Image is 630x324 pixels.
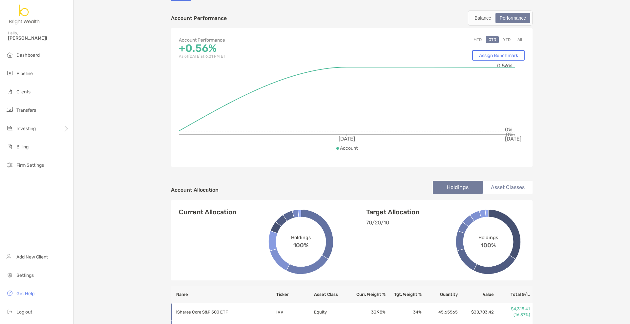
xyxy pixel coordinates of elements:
[16,162,44,168] span: Firm Settings
[515,36,525,43] button: All
[6,87,14,95] img: clients icon
[497,63,512,69] tspan: 0.56%
[6,124,14,132] img: investing icon
[16,126,36,131] span: Investing
[8,3,41,26] img: Zoe Logo
[179,208,236,216] h4: Current Allocation
[6,106,14,114] img: transfers icon
[6,51,14,59] img: dashboard icon
[483,181,533,194] li: Asset Classes
[16,107,36,113] span: Transfers
[6,271,14,279] img: settings icon
[276,303,314,321] td: IVV
[293,240,308,249] span: 100%
[494,286,533,303] th: Total G/L
[291,235,310,240] span: Holdings
[16,309,32,315] span: Log out
[472,50,525,61] a: Assign Benchmark
[350,286,386,303] th: Curr. Weight %
[16,254,48,260] span: Add New Client
[506,131,513,138] tspan: 0%
[478,235,498,240] span: Holdings
[16,52,40,58] span: Dashboard
[171,286,276,303] th: Name
[179,36,352,44] p: Account Performance
[486,36,499,43] button: QTD
[314,286,350,303] th: Asset Class
[366,219,468,227] p: 70/20/10
[386,303,422,321] td: 34 %
[422,303,458,321] td: 45.65565
[494,312,530,318] p: (16.37%)
[6,69,14,77] img: pipeline icon
[176,308,268,316] p: iShares Core S&P 500 ETF
[314,303,350,321] td: Equity
[458,286,494,303] th: Value
[350,303,386,321] td: 33.98 %
[6,161,14,169] img: firm-settings icon
[6,289,14,297] img: get-help icon
[6,253,14,260] img: add_new_client icon
[179,52,352,61] p: As of [DATE] at 6:01 PM ET
[494,306,530,312] p: $4,315.41
[16,273,34,278] span: Settings
[6,308,14,315] img: logout icon
[505,126,512,133] tspan: 0%
[471,13,495,23] div: Balance
[481,240,496,249] span: 100%
[276,286,314,303] th: Ticker
[496,13,530,23] div: Performance
[366,208,468,216] h4: Target Allocation
[386,286,422,303] th: Tgt. Weight %
[458,303,494,321] td: $30,703.42
[16,89,31,95] span: Clients
[505,136,521,142] tspan: [DATE]
[422,286,458,303] th: Quantity
[500,36,513,43] button: YTD
[171,14,227,22] p: Account Performance
[339,136,355,142] tspan: [DATE]
[8,35,69,41] span: [PERSON_NAME]!
[471,36,484,43] button: MTD
[6,143,14,150] img: billing icon
[433,181,483,194] li: Holdings
[16,71,33,76] span: Pipeline
[171,187,219,193] h4: Account Allocation
[16,291,34,296] span: Get Help
[179,44,352,52] p: +0.56%
[340,144,358,152] p: Account
[16,144,29,150] span: Billing
[468,10,533,26] div: segmented control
